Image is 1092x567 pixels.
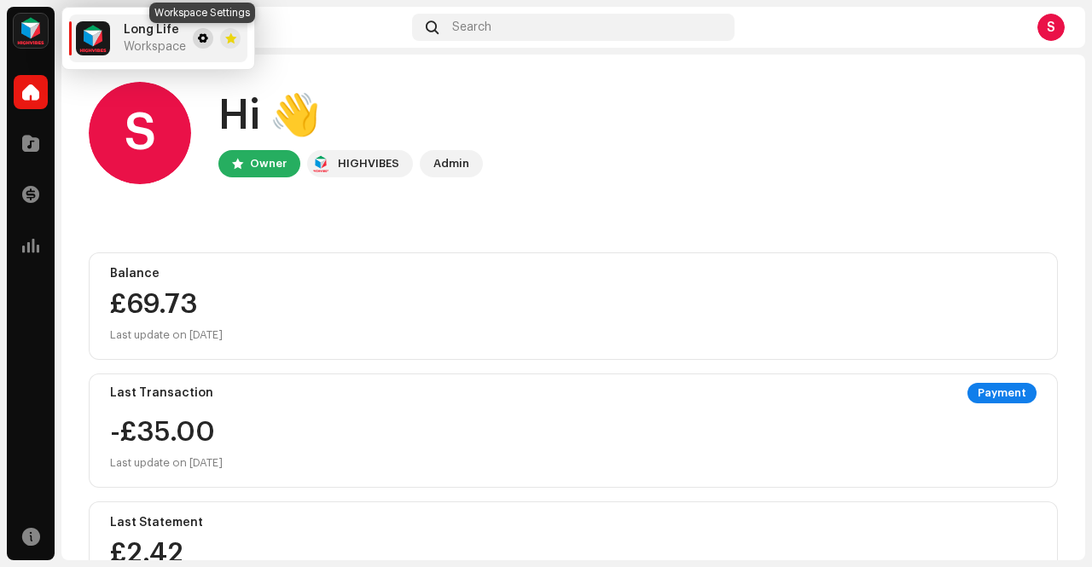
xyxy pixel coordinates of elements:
[110,386,213,400] div: Last Transaction
[110,267,1037,281] div: Balance
[124,40,186,54] span: Workspace
[124,23,179,37] span: Long Life
[110,516,1037,529] div: Last Statement
[250,153,287,174] div: Owner
[433,153,469,174] div: Admin
[1037,14,1065,41] div: S
[14,14,48,48] img: feab3aad-9b62-475c-8caf-26f15a9573ee
[89,252,1058,360] re-o-card-value: Balance
[218,89,483,143] div: Hi 👋
[338,153,399,174] div: HIGHVIBES
[311,153,331,174] img: feab3aad-9b62-475c-8caf-26f15a9573ee
[89,82,191,184] div: S
[110,325,1037,345] div: Last update on [DATE]
[967,383,1037,403] div: Payment
[110,453,223,473] div: Last update on [DATE]
[76,21,110,55] img: feab3aad-9b62-475c-8caf-26f15a9573ee
[452,20,491,34] span: Search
